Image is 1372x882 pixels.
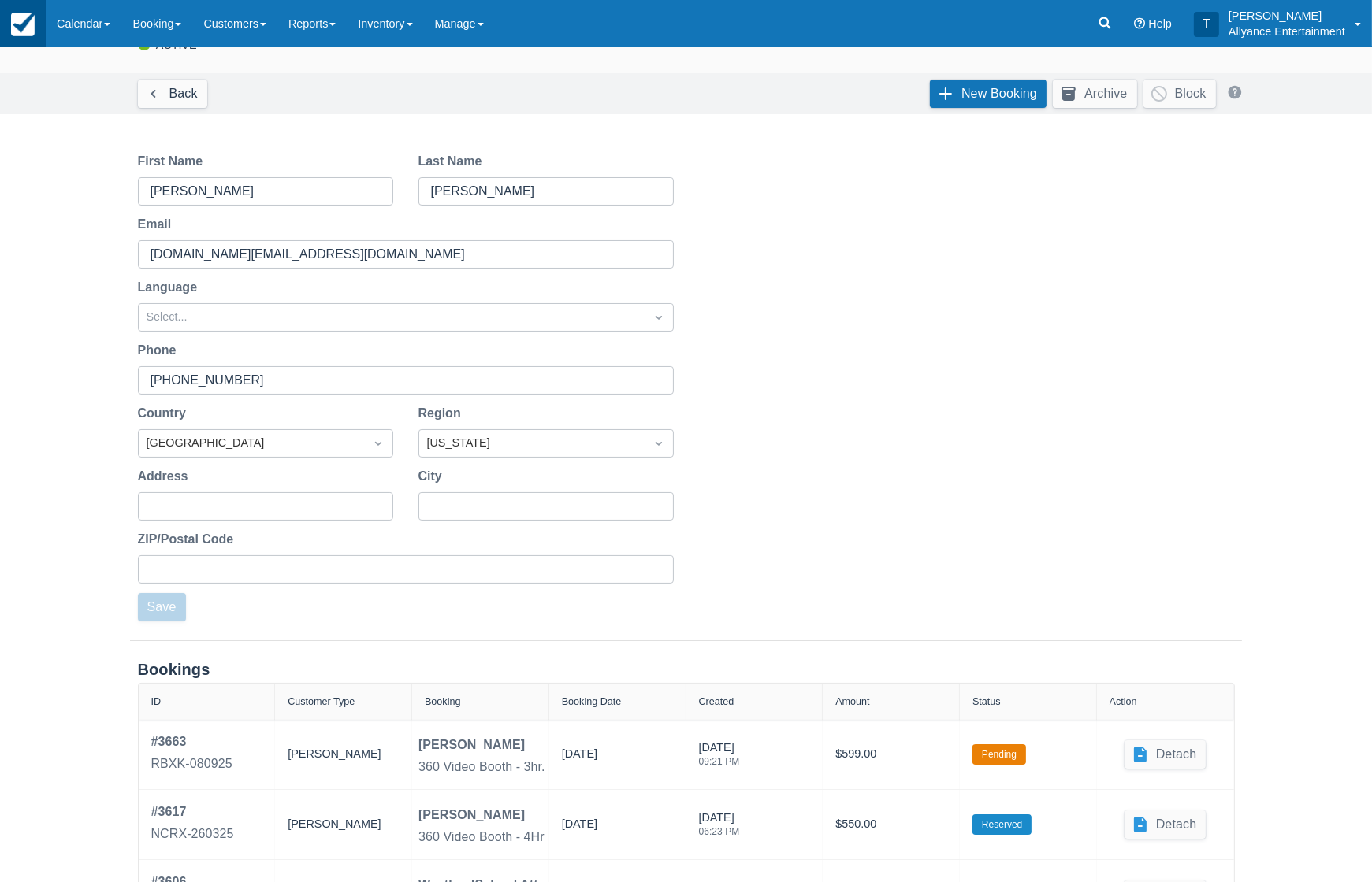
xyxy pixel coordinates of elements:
[370,435,386,451] span: Dropdown icon
[418,404,467,423] label: Region
[11,13,35,36] img: checkfront-main-nav-mini-logo.png
[288,732,399,776] div: [PERSON_NAME]
[1134,18,1145,29] i: Help
[288,696,355,707] div: Customer Type
[699,827,740,836] div: 06:23 PM
[972,696,1001,707] div: Status
[1125,810,1207,839] button: Detach
[651,309,667,325] span: Dropdown icon
[699,810,740,846] div: [DATE]
[1125,740,1207,769] button: Detach
[288,802,399,847] div: [PERSON_NAME]
[972,744,1026,765] label: Pending
[930,80,1047,108] a: New Booking
[972,814,1032,835] label: Reserved
[699,739,740,776] div: [DATE]
[151,802,234,821] div: # 3617
[151,754,232,773] div: RBXK-080925
[418,806,525,825] div: [PERSON_NAME]
[151,825,234,843] div: NCRX-260325
[138,467,195,486] label: Address
[138,80,207,108] a: Back
[151,802,234,847] a: #3617NCRX-260325
[418,828,590,847] div: 360 Video Booth - 4Hr Service
[1229,8,1345,24] p: [PERSON_NAME]
[138,215,178,234] label: Email
[562,696,622,707] div: Booking Date
[1229,24,1345,39] p: Allyance Entertainment
[138,278,204,297] label: Language
[418,758,591,776] div: 360 Video Booth - 3hr. Service
[138,660,1235,680] div: Bookings
[1194,12,1219,37] div: T
[651,435,667,451] span: Dropdown icon
[699,757,740,766] div: 09:21 PM
[147,309,637,326] div: Select...
[418,467,448,486] label: City
[418,736,525,754] div: [PERSON_NAME]
[138,404,192,423] label: Country
[699,696,734,707] div: Created
[138,152,210,171] label: First Name
[1143,80,1216,108] button: Block
[151,732,232,751] div: # 3663
[151,696,162,707] div: ID
[1053,80,1136,108] button: Archive
[425,696,461,707] div: Booking
[835,696,869,707] div: Amount
[151,732,232,776] a: #3663RBXK-080925
[562,746,597,769] div: [DATE]
[835,802,946,847] div: $550.00
[1148,17,1172,30] span: Help
[138,341,183,360] label: Phone
[1110,696,1137,707] div: Action
[138,530,240,549] label: ZIP/Postal Code
[562,816,597,839] div: [DATE]
[418,152,489,171] label: Last Name
[835,732,946,776] div: $599.00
